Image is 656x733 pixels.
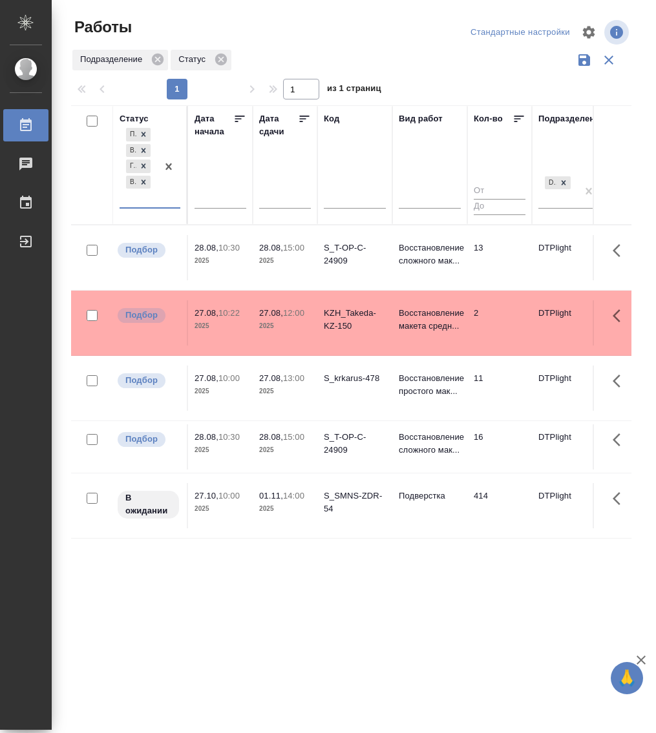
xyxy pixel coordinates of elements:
div: DTPlight [544,175,572,191]
p: 2025 [259,444,311,457]
div: Статус [171,50,231,70]
button: Здесь прячутся важные кнопки [605,483,636,514]
td: DTPlight [532,300,607,346]
div: S_SMNS-ZDR-54 [324,490,386,515]
div: KZH_Takeda-KZ-150 [324,307,386,333]
p: 10:22 [218,308,240,318]
p: 10:30 [218,243,240,253]
p: 28.08, [259,432,283,442]
p: 12:00 [283,308,304,318]
span: из 1 страниц [327,81,381,99]
p: 14:00 [283,491,304,501]
div: Выполнен [126,144,136,158]
p: 2025 [259,502,311,515]
span: Работы [71,17,132,37]
div: Готов к работе [126,160,136,173]
p: 15:00 [283,432,304,442]
div: Подбор, Выполнен, Готов к работе, В ожидании [125,127,152,143]
p: 01.11, [259,491,283,501]
p: 2025 [259,385,311,398]
p: Подверстка [399,490,461,502]
input: От [474,183,525,200]
p: 28.08, [259,243,283,253]
td: 11 [467,366,532,411]
p: Восстановление сложного мак... [399,242,461,267]
p: 28.08, [195,432,218,442]
div: split button [467,23,573,43]
p: Восстановление сложного мак... [399,431,461,457]
div: Статус [120,112,149,125]
td: 16 [467,424,532,470]
p: 27.08, [195,373,218,383]
button: Здесь прячутся важные кнопки [605,424,636,455]
p: 2025 [259,254,311,267]
div: Подбор [126,128,136,141]
div: Дата начала [195,112,233,138]
p: Подбор [125,374,158,387]
div: Подбор, Выполнен, Готов к работе, В ожидании [125,158,152,174]
div: В ожидании [126,176,136,189]
p: 10:00 [218,373,240,383]
p: 2025 [195,254,246,267]
div: DTPlight [545,176,556,190]
div: S_T-OP-C-24909 [324,431,386,457]
div: Подбор, Выполнен, Готов к работе, В ожидании [125,143,152,159]
td: 13 [467,235,532,280]
p: Статус [178,53,210,66]
td: 2 [467,300,532,346]
p: 27.10, [195,491,218,501]
p: Восстановление простого мак... [399,372,461,398]
button: Здесь прячутся важные кнопки [605,300,636,331]
p: Восстановление макета средн... [399,307,461,333]
p: 2025 [259,320,311,333]
span: Настроить таблицу [573,17,604,48]
p: 27.08, [195,308,218,318]
div: Можно подбирать исполнителей [116,372,180,389]
input: До [474,199,525,215]
div: Можно подбирать исполнителей [116,307,180,324]
div: Подбор, Выполнен, Готов к работе, В ожидании [125,174,152,191]
p: Подбор [125,243,158,256]
div: Можно подбирать исполнителей [116,242,180,259]
p: 13:00 [283,373,304,383]
button: Здесь прячутся важные кнопки [605,366,636,397]
td: DTPlight [532,424,607,470]
p: 10:30 [218,432,240,442]
p: 2025 [195,320,246,333]
div: Исполнитель назначен, приступать к работе пока рано [116,490,180,520]
p: 2025 [195,385,246,398]
p: 27.08, [259,373,283,383]
p: 28.08, [195,243,218,253]
div: Дата сдачи [259,112,298,138]
div: Можно подбирать исполнителей [116,431,180,448]
p: Подбор [125,433,158,446]
div: Код [324,112,339,125]
button: Сохранить фильтры [572,48,597,72]
td: DTPlight [532,483,607,528]
td: 414 [467,483,532,528]
p: 27.08, [259,308,283,318]
p: В ожидании [125,491,171,517]
td: DTPlight [532,235,607,280]
div: Подразделение [72,50,168,70]
div: Кол-во [474,112,503,125]
p: 15:00 [283,243,304,253]
p: Подбор [125,309,158,322]
span: Посмотреть информацию [604,20,631,45]
p: Подразделение [80,53,147,66]
span: 🙏 [616,665,638,692]
button: Здесь прячутся важные кнопки [605,235,636,266]
div: Вид работ [399,112,443,125]
p: 10:00 [218,491,240,501]
div: Подразделение [538,112,605,125]
p: 2025 [195,502,246,515]
p: 2025 [195,444,246,457]
button: 🙏 [611,662,643,694]
button: Сбросить фильтры [597,48,621,72]
div: S_krkarus-478 [324,372,386,385]
td: DTPlight [532,366,607,411]
div: S_T-OP-C-24909 [324,242,386,267]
